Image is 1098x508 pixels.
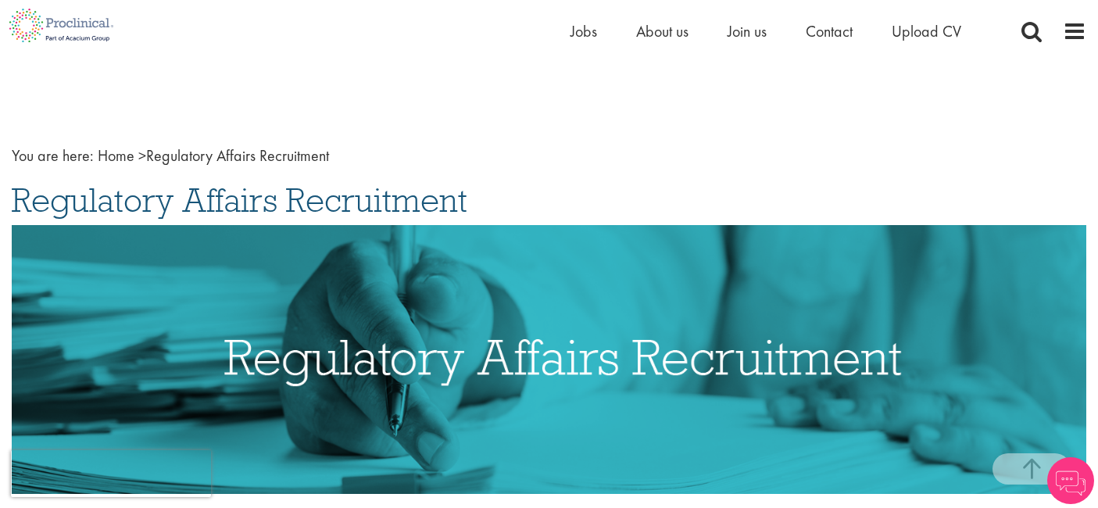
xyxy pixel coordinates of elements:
[12,179,467,221] span: Regulatory Affairs Recruitment
[138,145,146,166] span: >
[1047,457,1094,504] img: Chatbot
[98,145,134,166] a: breadcrumb link to Home
[636,21,688,41] a: About us
[98,145,329,166] span: Regulatory Affairs Recruitment
[12,225,1086,494] img: Regulatory Affairs Recruitment
[728,21,767,41] a: Join us
[892,21,961,41] a: Upload CV
[806,21,853,41] a: Contact
[570,21,597,41] a: Jobs
[11,450,211,497] iframe: reCAPTCHA
[12,145,94,166] span: You are here:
